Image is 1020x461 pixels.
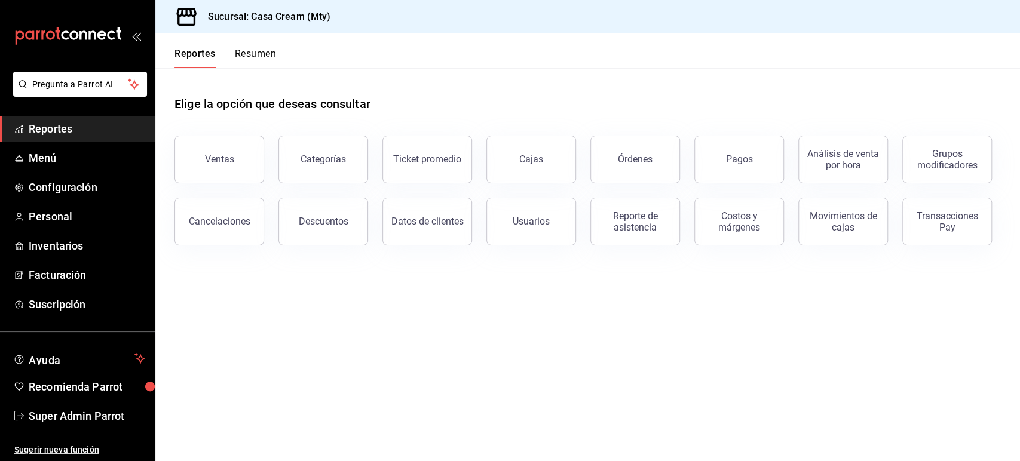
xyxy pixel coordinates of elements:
button: Cancelaciones [174,198,264,245]
button: Ticket promedio [382,136,472,183]
button: Análisis de venta por hora [798,136,888,183]
div: Grupos modificadores [910,148,984,171]
button: Órdenes [590,136,680,183]
button: Descuentos [278,198,368,245]
div: Costos y márgenes [702,210,776,233]
div: Cajas [519,152,544,167]
span: Sugerir nueva función [14,444,145,456]
button: Datos de clientes [382,198,472,245]
button: Ventas [174,136,264,183]
h3: Sucursal: Casa Cream (Mty) [198,10,330,24]
h1: Elige la opción que deseas consultar [174,95,370,113]
span: Facturación [29,267,145,283]
div: Movimientos de cajas [806,210,880,233]
div: Usuarios [513,216,550,227]
button: Pagos [694,136,784,183]
div: Pagos [726,153,753,165]
span: Suscripción [29,296,145,312]
button: Reportes [174,48,216,68]
div: Reporte de asistencia [598,210,672,233]
div: Categorías [301,153,346,165]
span: Reportes [29,121,145,137]
button: Transacciones Pay [902,198,992,245]
button: Reporte de asistencia [590,198,680,245]
span: Inventarios [29,238,145,254]
div: Órdenes [618,153,653,165]
div: navigation tabs [174,48,276,68]
span: Super Admin Parrot [29,408,145,424]
span: Recomienda Parrot [29,379,145,395]
button: Movimientos de cajas [798,198,888,245]
span: Personal [29,208,145,225]
div: Transacciones Pay [910,210,984,233]
span: Menú [29,150,145,166]
button: Pregunta a Parrot AI [13,72,147,97]
button: Costos y márgenes [694,198,784,245]
div: Ventas [205,153,234,165]
div: Análisis de venta por hora [806,148,880,171]
button: Categorías [278,136,368,183]
a: Pregunta a Parrot AI [8,87,147,99]
button: open_drawer_menu [131,31,141,41]
span: Ayuda [29,351,130,365]
button: Resumen [235,48,276,68]
button: Usuarios [486,198,576,245]
span: Configuración [29,179,145,195]
a: Cajas [486,136,576,183]
div: Ticket promedio [393,153,461,165]
button: Grupos modificadores [902,136,992,183]
div: Datos de clientes [391,216,464,227]
span: Pregunta a Parrot AI [32,78,128,91]
div: Cancelaciones [189,216,250,227]
div: Descuentos [299,216,348,227]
